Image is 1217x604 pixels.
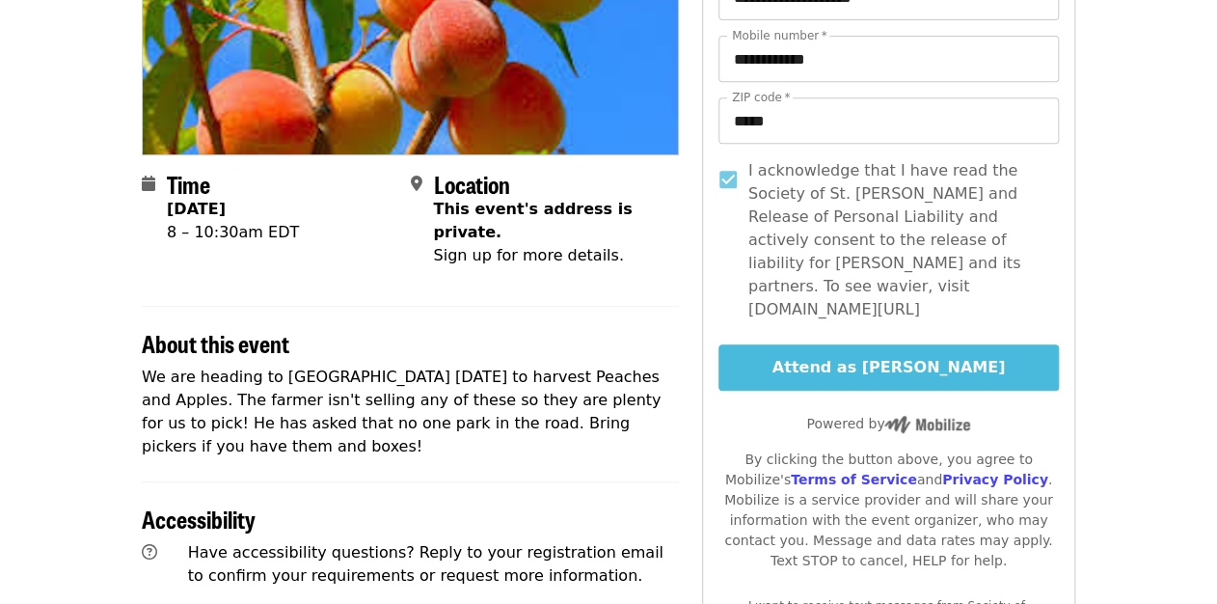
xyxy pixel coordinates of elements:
label: Mobile number [732,30,826,41]
span: Sign up for more details. [433,246,623,264]
a: Terms of Service [791,472,917,487]
div: By clicking the button above, you agree to Mobilize's and . Mobilize is a service provider and wi... [718,450,1059,571]
span: About this event [142,326,289,360]
strong: [DATE] [167,200,226,218]
input: Mobile number [718,36,1059,82]
span: I acknowledge that I have read the Society of St. [PERSON_NAME] and Release of Personal Liability... [748,159,1043,321]
span: Accessibility [142,502,256,535]
span: Have accessibility questions? Reply to your registration email to confirm your requirements or re... [188,543,663,585]
i: question-circle icon [142,543,157,562]
a: Privacy Policy [942,472,1048,487]
button: Attend as [PERSON_NAME] [718,344,1059,391]
span: Time [167,167,210,201]
i: calendar icon [142,175,155,193]
label: ZIP code [732,92,790,103]
span: This event's address is private. [433,200,632,241]
i: map-marker-alt icon [410,175,421,193]
p: We are heading to [GEOGRAPHIC_DATA] [DATE] to harvest Peaches and Apples. The farmer isn't sellin... [142,366,679,458]
img: Powered by Mobilize [884,416,970,433]
div: 8 – 10:30am EDT [167,221,299,244]
input: ZIP code [718,97,1059,144]
span: Location [433,167,509,201]
span: Powered by [806,416,970,431]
